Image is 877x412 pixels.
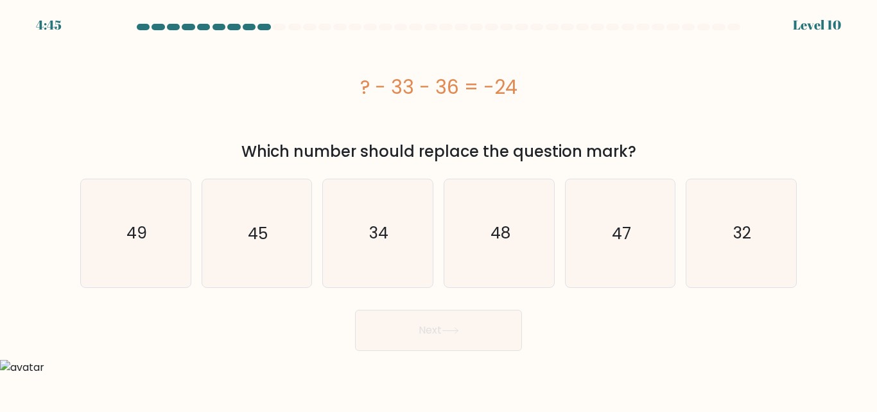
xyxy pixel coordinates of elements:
[490,222,510,244] text: 48
[793,15,841,35] div: Level 10
[612,222,631,244] text: 47
[355,310,522,351] button: Next
[733,222,751,244] text: 32
[126,222,147,244] text: 49
[80,73,797,102] div: ? - 33 - 36 = -24
[88,140,789,163] div: Which number should replace the question mark?
[369,222,388,244] text: 34
[248,222,268,244] text: 45
[36,15,62,35] div: 4:45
